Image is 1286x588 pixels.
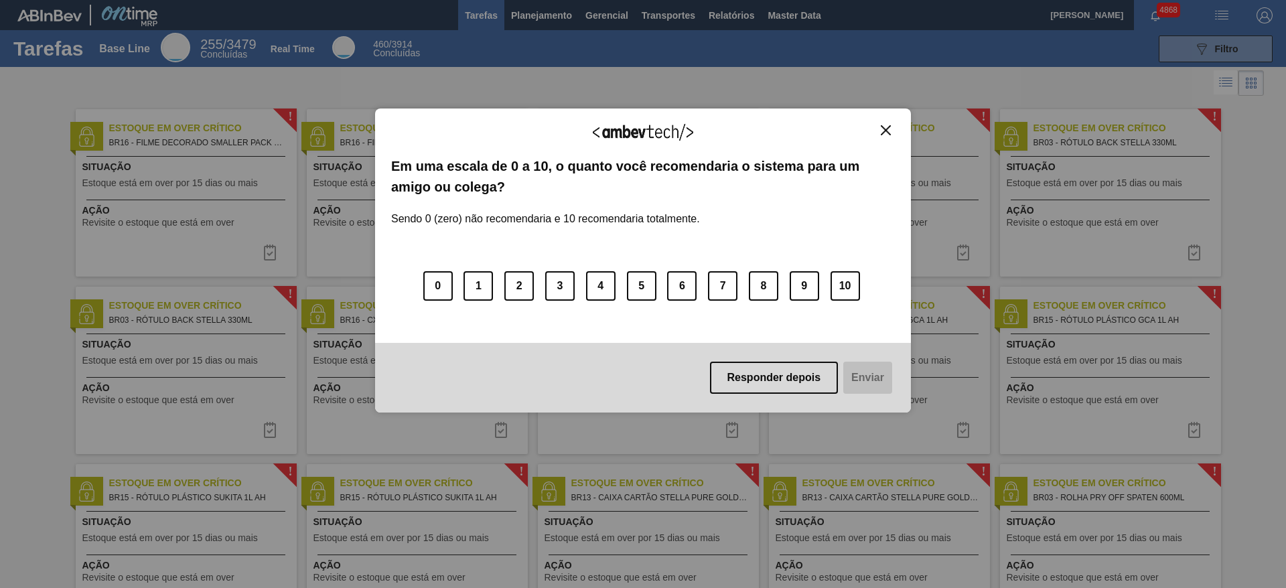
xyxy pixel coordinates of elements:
[504,271,534,301] button: 2
[708,271,737,301] button: 7
[710,362,839,394] button: Responder depois
[627,271,656,301] button: 5
[463,271,493,301] button: 1
[423,271,453,301] button: 0
[391,197,700,225] label: Sendo 0 (zero) não recomendaria e 10 recomendaria totalmente.
[749,271,778,301] button: 8
[667,271,697,301] button: 6
[877,125,895,136] button: Close
[790,271,819,301] button: 9
[831,271,860,301] button: 10
[586,271,616,301] button: 4
[545,271,575,301] button: 3
[593,124,693,141] img: Logo Ambevtech
[881,125,891,135] img: Close
[391,156,895,197] label: Em uma escala de 0 a 10, o quanto você recomendaria o sistema para um amigo ou colega?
